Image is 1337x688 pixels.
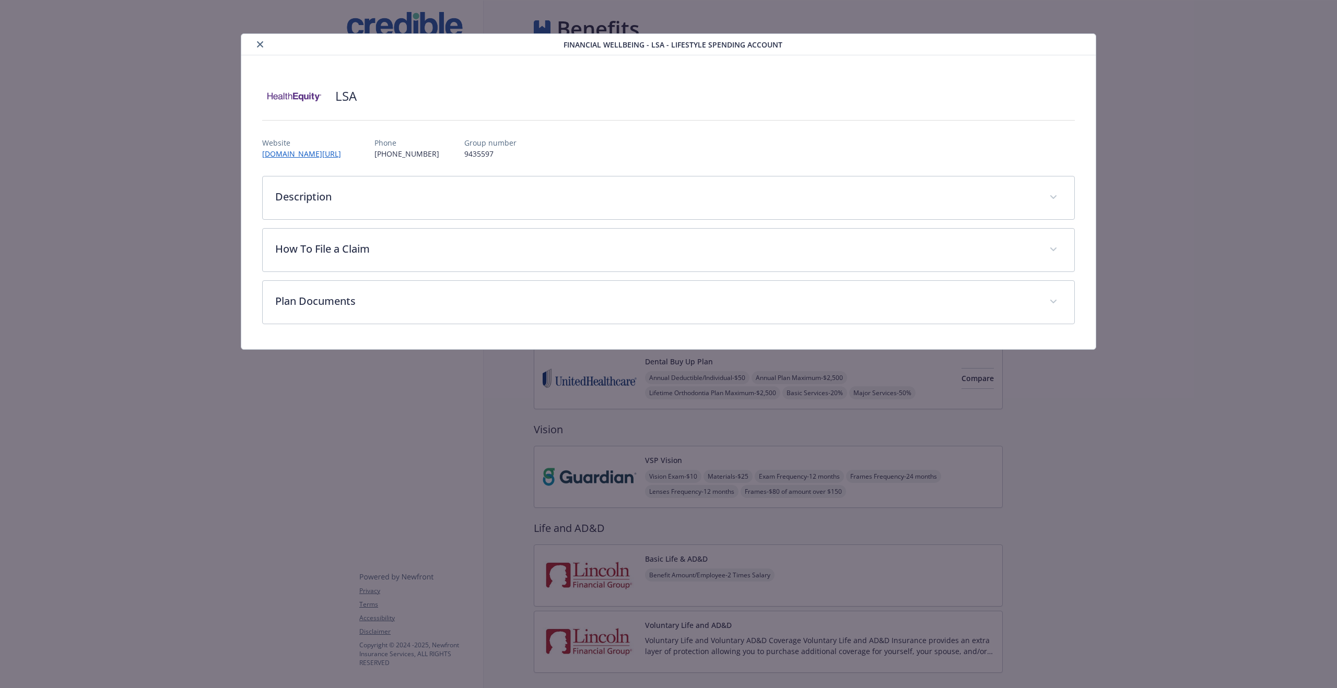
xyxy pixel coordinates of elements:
div: How To File a Claim [263,229,1074,271]
div: Plan Documents [263,281,1074,324]
span: Financial Wellbeing - LSA - Lifestyle Spending Account [564,39,782,50]
button: close [254,38,266,51]
p: [PHONE_NUMBER] [374,148,439,159]
p: Group number [464,137,517,148]
p: 9435597 [464,148,517,159]
img: Health Equity [262,80,325,112]
p: Plan Documents [275,293,1037,309]
div: details for plan Financial Wellbeing - LSA - Lifestyle Spending Account [134,33,1203,350]
p: Description [275,189,1037,205]
p: Website [262,137,349,148]
div: Description [263,176,1074,219]
h2: LSA [335,87,357,105]
p: Phone [374,137,439,148]
a: [DOMAIN_NAME][URL] [262,149,349,159]
p: How To File a Claim [275,241,1037,257]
